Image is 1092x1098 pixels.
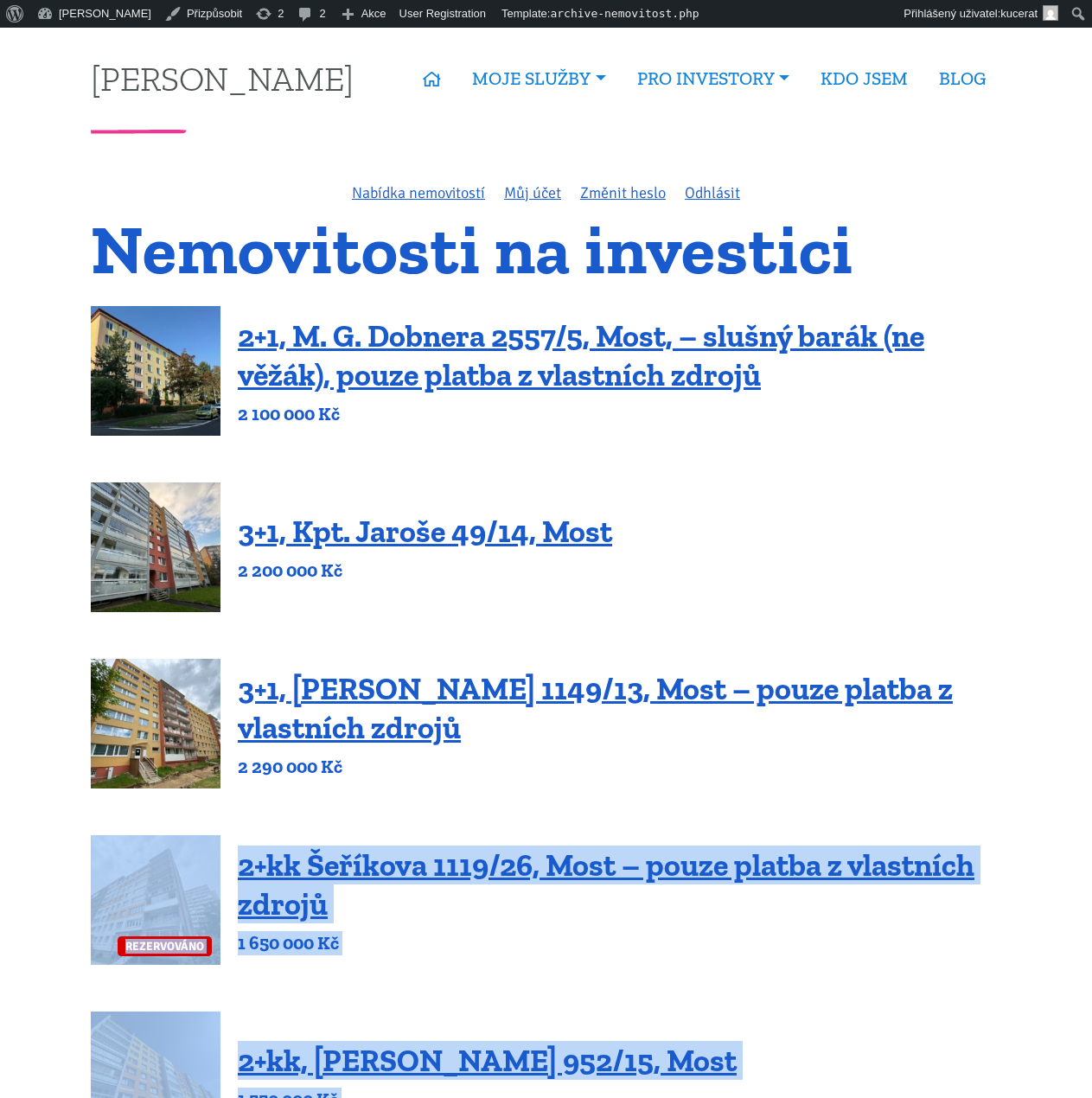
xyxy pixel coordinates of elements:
span: archive-nemovitost.php [550,7,699,20]
a: PRO INVESTORY [622,59,805,99]
p: 2 200 000 Kč [238,559,612,583]
a: Změnit heslo [580,183,666,202]
p: 2 290 000 Kč [238,755,1001,779]
h1: Nemovitosti na investici [91,220,1001,278]
span: kucerat [1000,7,1038,20]
a: Odhlásit [685,183,740,202]
span: REZERVOVÁNO [118,936,212,956]
a: [PERSON_NAME] [91,61,354,95]
p: 2 100 000 Kč [238,402,1001,426]
a: 3+1, [PERSON_NAME] 1149/13, Most – pouze platba z vlastních zdrojů [238,670,953,746]
a: 3+1, Kpt. Jaroše 49/14, Most [238,513,612,550]
a: KDO JSEM [805,59,923,99]
a: Nabídka nemovitostí [352,183,485,202]
a: 2+1, M. G. Dobnera 2557/5, Most, – slušný barák (ne věžák), pouze platba z vlastních zdrojů [238,317,924,393]
a: REZERVOVÁNO [91,835,220,965]
a: 2+kk, [PERSON_NAME] 952/15, Most [238,1042,737,1079]
a: MOJE SLUŽBY [457,59,621,99]
a: Můj účet [504,183,561,202]
a: BLOG [923,59,1001,99]
a: 2+kk Šeříkova 1119/26, Most – pouze platba z vlastních zdrojů [238,846,974,922]
p: 1 650 000 Kč [238,931,1001,955]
